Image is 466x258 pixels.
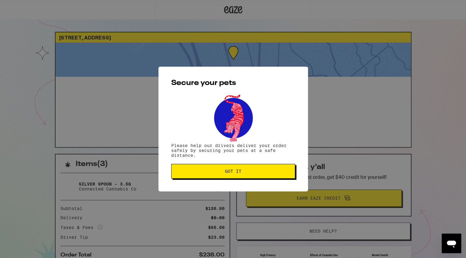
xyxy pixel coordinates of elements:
p: Please help our drivers deliver your order safely by securing your pets at a safe distance. [171,143,295,158]
button: Got it [171,164,295,179]
iframe: Button to launch messaging window [442,234,461,253]
span: Got it [225,169,241,173]
img: pets [208,93,258,143]
h2: Secure your pets [171,79,295,87]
